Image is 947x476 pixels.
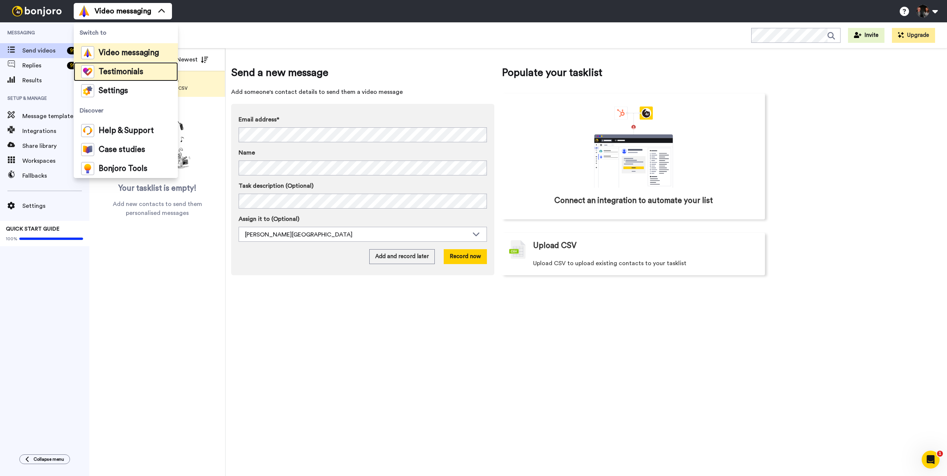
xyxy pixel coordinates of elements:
[6,236,17,242] span: 100%
[81,65,94,78] img: tm-color.svg
[99,49,159,57] span: Video messaging
[239,148,255,157] span: Name
[171,52,214,67] button: Newest
[231,88,494,96] span: Add someone's contact details to send them a video message
[78,5,90,17] img: vm-color.svg
[502,65,765,80] span: Populate your tasklist
[239,181,487,190] label: Task description (Optional)
[81,162,94,175] img: bj-tools-colored.svg
[22,142,89,150] span: Share library
[239,115,487,124] label: Email address*
[74,22,178,43] span: Switch to
[9,6,65,16] img: bj-logo-header-white.svg
[95,6,151,16] span: Video messaging
[578,107,689,188] div: animation
[81,46,94,59] img: vm-color.svg
[22,76,89,85] span: Results
[99,127,154,134] span: Help & Support
[81,143,94,156] img: case-study-colored.svg
[99,165,147,172] span: Bonjoro Tools
[74,100,178,121] span: Discover
[22,171,89,180] span: Fallbacks
[848,28,884,43] button: Invite
[369,249,435,264] button: Add and record later
[101,200,214,218] span: Add new contacts to send them personalised messages
[74,81,178,100] a: Settings
[22,112,89,121] span: Message template
[937,451,943,457] span: 1
[74,43,178,62] a: Video messaging
[533,259,686,268] span: Upload CSV to upload existing contacts to your tasklist
[99,146,145,153] span: Case studies
[74,121,178,140] a: Help & Support
[922,451,940,469] iframe: Intercom live chat
[67,62,82,69] div: 99 +
[22,156,89,165] span: Workspaces
[6,226,60,232] span: QUICK START GUIDE
[554,195,713,206] span: Connect an integration to automate your list
[533,240,577,251] span: Upload CSV
[118,183,197,194] span: Your tasklist is empty!
[74,159,178,178] a: Bonjoro Tools
[444,249,487,264] button: Record now
[509,240,526,259] img: csv-grey.png
[231,65,494,80] span: Send a new message
[74,62,178,81] a: Testimonials
[892,28,935,43] button: Upgrade
[74,140,178,159] a: Case studies
[34,456,64,462] span: Collapse menu
[22,61,64,70] span: Replies
[22,201,89,210] span: Settings
[245,230,469,239] div: [PERSON_NAME][GEOGRAPHIC_DATA]
[22,46,64,55] span: Send videos
[99,68,143,76] span: Testimonials
[19,454,70,464] button: Collapse menu
[239,215,487,223] label: Assign it to (Optional)
[22,127,89,136] span: Integrations
[81,124,94,137] img: help-and-support-colored.svg
[99,87,128,95] span: Settings
[81,84,94,97] img: settings-colored.svg
[67,47,82,54] div: 99 +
